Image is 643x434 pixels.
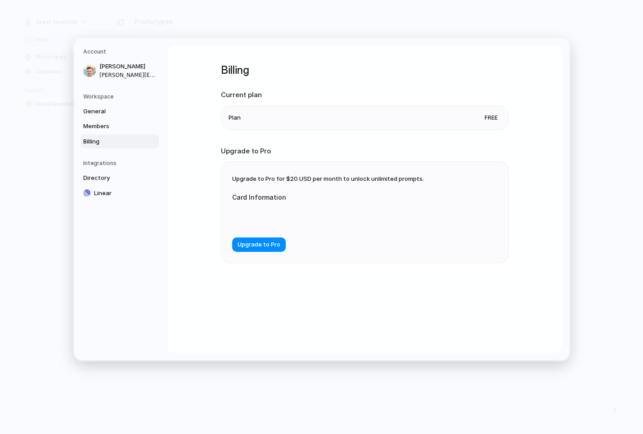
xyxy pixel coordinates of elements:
span: Members [83,122,141,131]
span: Directory [83,174,141,183]
span: [PERSON_NAME] [99,62,157,71]
span: Billing [83,137,141,146]
button: Upgrade to Pro [232,238,286,252]
a: Members [81,119,159,134]
span: Upgrade to Pro [238,241,280,250]
a: [PERSON_NAME][PERSON_NAME][EMAIL_ADDRESS][DOMAIN_NAME] [81,59,159,82]
h2: Upgrade to Pro [221,146,509,157]
h1: Billing [221,62,509,78]
span: Linear [94,189,152,198]
a: Directory [81,171,159,185]
span: Free [481,113,501,122]
a: General [81,104,159,119]
h2: Current plan [221,90,509,100]
iframe: Secure card payment input frame [239,213,405,221]
label: Card Information [232,192,412,202]
h5: Workspace [83,93,159,101]
h5: Account [83,48,159,56]
span: Plan [229,113,241,122]
span: [PERSON_NAME][EMAIL_ADDRESS][DOMAIN_NAME] [99,71,157,79]
span: General [83,107,141,116]
span: Upgrade to Pro for $20 USD per month to unlock unlimited prompts. [232,175,424,182]
h5: Integrations [83,159,159,167]
a: Billing [81,134,159,149]
a: Linear [81,186,159,201]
